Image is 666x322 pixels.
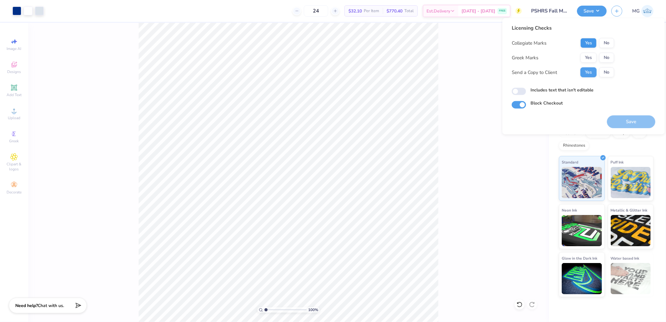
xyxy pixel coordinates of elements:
div: Greek Marks [512,54,538,61]
img: Glow in the Dark Ink [562,263,602,294]
button: No [599,53,614,63]
span: [DATE] - [DATE] [461,8,495,14]
button: No [599,67,614,77]
span: Total [404,8,414,14]
img: Metallic & Glitter Ink [611,215,651,246]
img: Standard [562,167,602,198]
div: Collegiate Marks [512,40,546,47]
span: Glow in the Dark Ink [562,255,597,261]
span: Puff Ink [611,159,624,165]
img: Water based Ink [611,263,651,294]
span: MG [632,7,640,15]
button: No [599,38,614,48]
span: Est. Delivery [427,8,450,14]
span: Upload [8,115,20,120]
span: $32.10 [348,8,362,14]
label: Block Checkout [530,100,563,106]
button: Yes [580,53,597,63]
strong: Need help? [15,303,38,309]
span: Add Text [7,92,22,97]
span: Clipart & logos [3,162,25,172]
img: Puff Ink [611,167,651,198]
span: Chat with us. [38,303,64,309]
label: Includes text that isn't editable [530,87,594,93]
span: Decorate [7,190,22,195]
button: Yes [580,67,597,77]
span: $770.40 [387,8,402,14]
div: Send a Copy to Client [512,69,557,76]
div: Licensing Checks [512,24,614,32]
img: Michael Galon [641,5,654,17]
div: Rhinestones [559,141,589,150]
button: Save [577,6,607,17]
input: – – [304,5,328,17]
span: FREE [499,9,506,13]
span: Metallic & Glitter Ink [611,207,648,213]
span: 100 % [308,307,318,313]
a: MG [632,5,654,17]
button: Yes [580,38,597,48]
span: Greek [9,139,19,144]
img: Neon Ink [562,215,602,246]
span: Neon Ink [562,207,577,213]
span: Image AI [7,46,22,51]
span: Designs [7,69,21,74]
span: Per Item [364,8,379,14]
span: Water based Ink [611,255,639,261]
input: Untitled Design [526,5,572,17]
span: Standard [562,159,578,165]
